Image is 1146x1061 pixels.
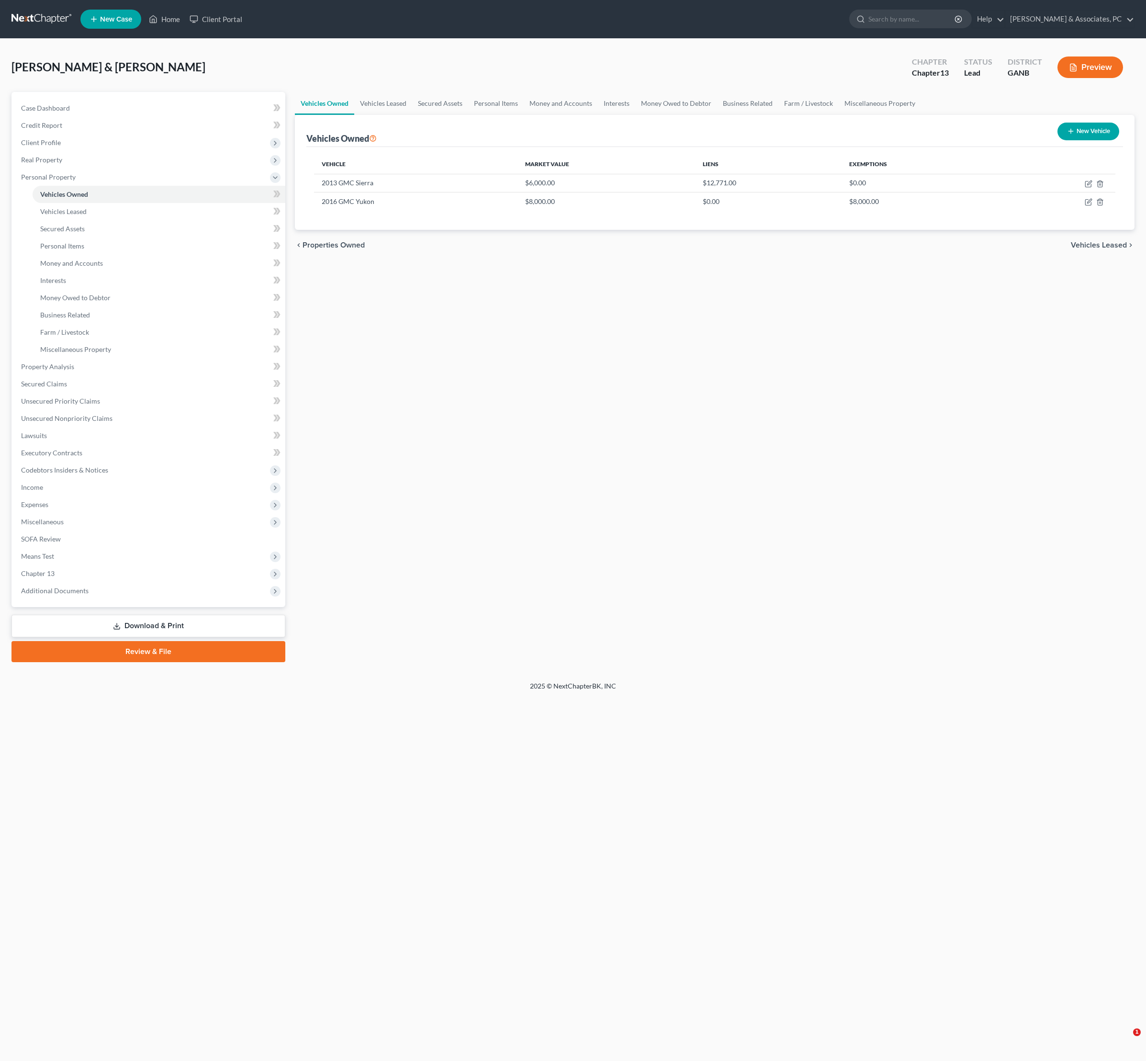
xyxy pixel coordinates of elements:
[1071,241,1135,249] button: Vehicles Leased chevron_right
[964,56,992,68] div: Status
[13,358,285,375] a: Property Analysis
[912,56,949,68] div: Chapter
[21,156,62,164] span: Real Property
[13,117,285,134] a: Credit Report
[13,530,285,548] a: SOFA Review
[842,155,1001,174] th: Exemptions
[839,92,921,115] a: Miscellaneous Property
[842,174,1001,192] td: $0.00
[21,449,82,457] span: Executory Contracts
[13,427,285,444] a: Lawsuits
[33,203,285,220] a: Vehicles Leased
[33,289,285,306] a: Money Owed to Debtor
[13,375,285,393] a: Secured Claims
[295,241,303,249] i: chevron_left
[21,104,70,112] span: Case Dashboard
[1133,1028,1141,1036] span: 1
[695,192,842,211] td: $0.00
[100,16,132,23] span: New Case
[40,207,87,215] span: Vehicles Leased
[13,444,285,462] a: Executory Contracts
[303,241,365,249] span: Properties Owned
[21,121,62,129] span: Credit Report
[185,11,247,28] a: Client Portal
[33,237,285,255] a: Personal Items
[11,615,285,637] a: Download & Print
[517,192,695,211] td: $8,000.00
[635,92,717,115] a: Money Owed to Debtor
[40,225,85,233] span: Secured Assets
[33,341,285,358] a: Miscellaneous Property
[40,190,88,198] span: Vehicles Owned
[33,186,285,203] a: Vehicles Owned
[695,155,842,174] th: Liens
[1057,56,1123,78] button: Preview
[144,11,185,28] a: Home
[40,259,103,267] span: Money and Accounts
[40,242,84,250] span: Personal Items
[21,535,61,543] span: SOFA Review
[33,324,285,341] a: Farm / Livestock
[940,68,949,77] span: 13
[13,100,285,117] a: Case Dashboard
[40,276,66,284] span: Interests
[1008,68,1042,79] div: GANB
[40,328,89,336] span: Farm / Livestock
[517,174,695,192] td: $6,000.00
[314,174,517,192] td: 2013 GMC Sierra
[21,380,67,388] span: Secured Claims
[21,483,43,491] span: Income
[306,133,377,144] div: Vehicles Owned
[13,410,285,427] a: Unsecured Nonpriority Claims
[964,68,992,79] div: Lead
[972,11,1004,28] a: Help
[1005,11,1134,28] a: [PERSON_NAME] & Associates, PC
[354,92,412,115] a: Vehicles Leased
[412,92,468,115] a: Secured Assets
[21,397,100,405] span: Unsecured Priority Claims
[21,518,64,526] span: Miscellaneous
[868,10,956,28] input: Search by name...
[1008,56,1042,68] div: District
[517,155,695,174] th: Market Value
[1071,241,1127,249] span: Vehicles Leased
[695,174,842,192] td: $12,771.00
[524,92,598,115] a: Money and Accounts
[468,92,524,115] a: Personal Items
[40,293,111,302] span: Money Owed to Debtor
[33,255,285,272] a: Money and Accounts
[21,431,47,440] span: Lawsuits
[11,60,205,74] span: [PERSON_NAME] & [PERSON_NAME]
[21,362,74,371] span: Property Analysis
[717,92,778,115] a: Business Related
[33,220,285,237] a: Secured Assets
[1127,241,1135,249] i: chevron_right
[13,393,285,410] a: Unsecured Priority Claims
[21,500,48,508] span: Expenses
[314,192,517,211] td: 2016 GMC Yukon
[912,68,949,79] div: Chapter
[21,552,54,560] span: Means Test
[21,569,55,577] span: Chapter 13
[11,641,285,662] a: Review & File
[40,311,90,319] span: Business Related
[598,92,635,115] a: Interests
[295,92,354,115] a: Vehicles Owned
[314,155,517,174] th: Vehicle
[300,681,846,699] div: 2025 © NextChapterBK, INC
[21,587,89,595] span: Additional Documents
[21,138,61,147] span: Client Profile
[40,345,111,353] span: Miscellaneous Property
[778,92,839,115] a: Farm / Livestock
[21,466,108,474] span: Codebtors Insiders & Notices
[21,414,112,422] span: Unsecured Nonpriority Claims
[21,173,76,181] span: Personal Property
[1113,1028,1136,1051] iframe: Intercom live chat
[1057,123,1119,140] button: New Vehicle
[295,241,365,249] button: chevron_left Properties Owned
[33,306,285,324] a: Business Related
[33,272,285,289] a: Interests
[842,192,1001,211] td: $8,000.00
